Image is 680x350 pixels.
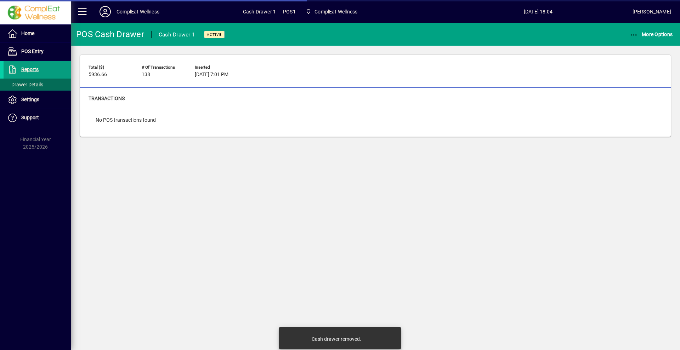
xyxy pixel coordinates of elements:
span: Settings [21,97,39,102]
span: Transactions [89,96,125,101]
a: Drawer Details [4,79,71,91]
span: ComplEat Wellness [303,5,360,18]
div: ComplEat Wellness [117,6,159,17]
span: 138 [142,72,150,78]
div: POS Cash Drawer [76,29,144,40]
span: Home [21,30,34,36]
div: Cash drawer removed. [312,335,361,343]
div: [PERSON_NAME] [633,6,671,17]
span: [DATE] 7:01 PM [195,72,228,78]
a: POS Entry [4,43,71,61]
button: More Options [628,28,675,41]
span: POS Entry [21,48,44,54]
span: Inserted [195,65,237,70]
a: Home [4,25,71,42]
span: 5936.66 [89,72,107,78]
a: Settings [4,91,71,109]
span: [DATE] 18:04 [444,6,633,17]
span: ComplEat Wellness [314,6,357,17]
span: Active [207,32,222,37]
div: No POS transactions found [89,109,163,131]
a: Support [4,109,71,127]
button: Profile [94,5,117,18]
span: Drawer Details [7,82,43,87]
span: More Options [630,31,673,37]
span: Total ($) [89,65,131,70]
span: Reports [21,67,39,72]
div: Cash Drawer 1 [159,29,195,40]
span: # of Transactions [142,65,184,70]
span: Support [21,115,39,120]
span: POS1 [283,6,296,17]
span: Cash Drawer 1 [243,6,276,17]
